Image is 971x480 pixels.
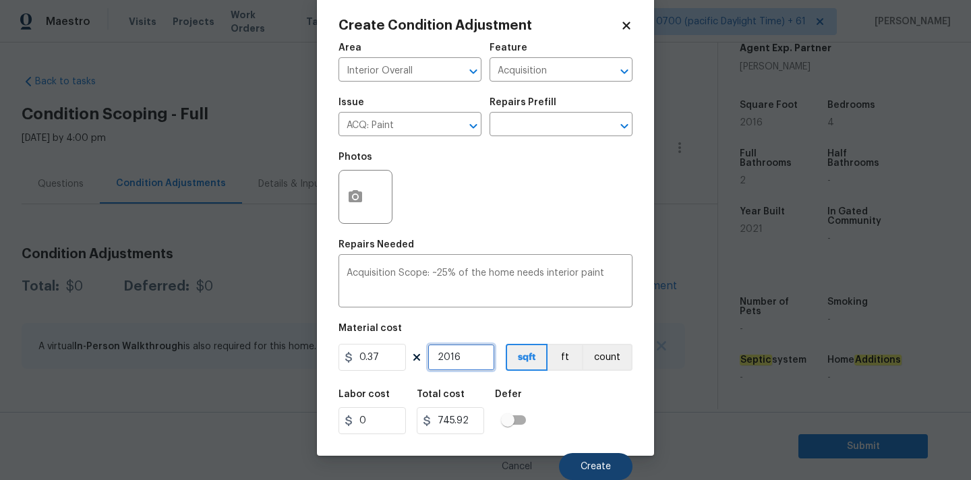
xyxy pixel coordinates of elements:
h5: Area [339,43,361,53]
button: sqft [506,344,548,371]
button: Open [615,117,634,136]
h5: Total cost [417,390,465,399]
h5: Defer [495,390,522,399]
button: Open [464,62,483,81]
h2: Create Condition Adjustment [339,19,620,32]
button: ft [548,344,582,371]
h5: Repairs Needed [339,240,414,249]
h5: Material cost [339,324,402,333]
button: Cancel [480,453,554,480]
h5: Photos [339,152,372,162]
h5: Issue [339,98,364,107]
button: Open [464,117,483,136]
h5: Feature [490,43,527,53]
span: Create [581,462,611,472]
button: Create [559,453,632,480]
span: Cancel [502,462,532,472]
h5: Labor cost [339,390,390,399]
textarea: Acquisition Scope: ~25% of the home needs interior paint [347,268,624,297]
button: Open [615,62,634,81]
button: count [582,344,632,371]
h5: Repairs Prefill [490,98,556,107]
